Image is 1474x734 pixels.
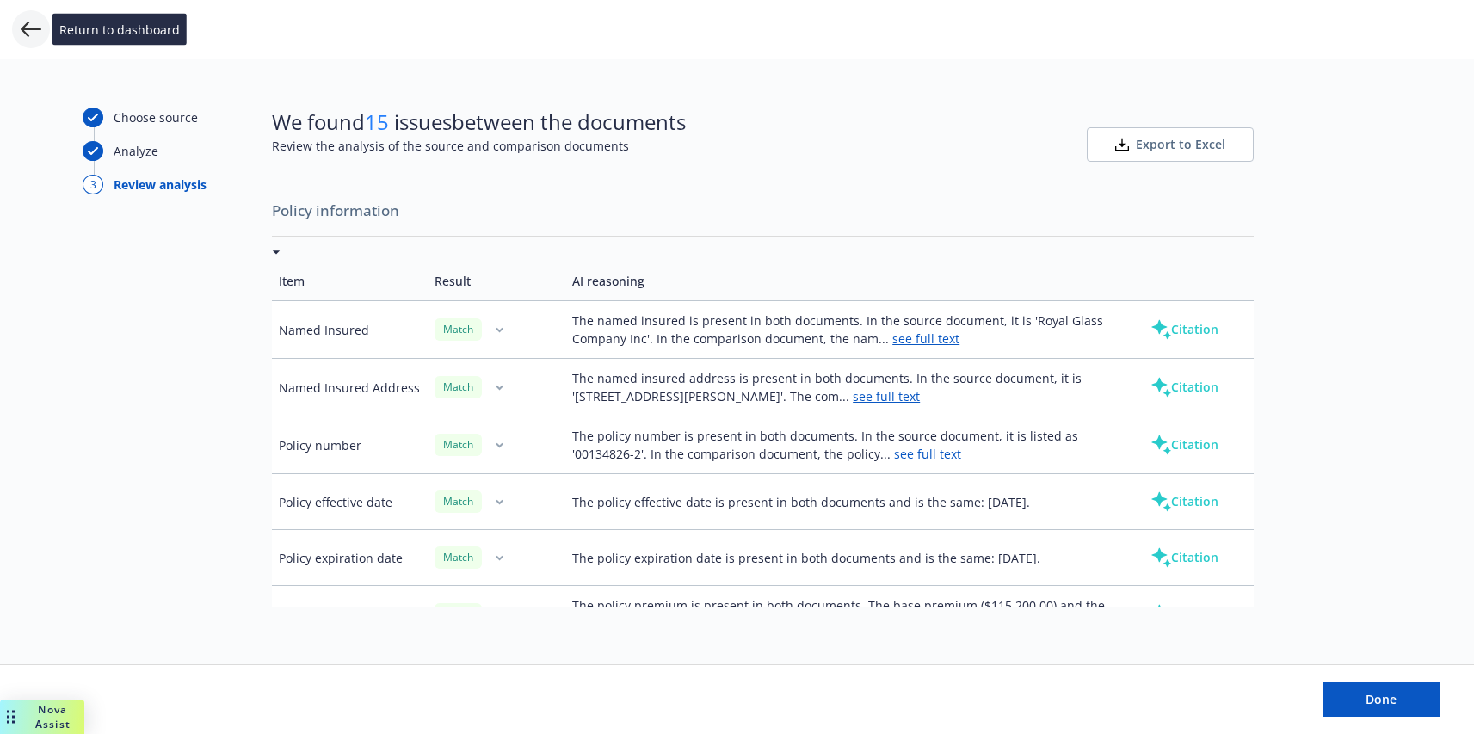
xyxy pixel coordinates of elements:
[1087,127,1254,162] button: Export to Excel
[565,262,1116,301] td: AI reasoning
[435,318,482,340] div: Match
[428,262,565,301] td: Result
[1123,540,1246,575] button: Citation
[114,142,158,160] div: Analyze
[1123,484,1246,519] button: Citation
[272,416,428,474] td: Policy number
[272,262,428,301] td: Item
[1136,136,1225,153] span: Export to Excel
[83,175,103,194] div: 3
[272,586,428,644] td: Policy premium
[565,359,1116,416] td: The named insured address is present in both documents. In the source document, it is '[STREET_AD...
[894,446,961,462] a: see full text
[565,586,1116,644] td: The policy premium is present in both documents. The base premium ($115,200.00) and the total sho...
[435,434,482,455] div: Match
[272,108,686,137] span: We found issues between the documents
[565,530,1116,586] td: The policy expiration date is present in both documents and is the same: [DATE].
[892,330,959,347] a: see full text
[114,108,198,126] div: Choose source
[1366,691,1397,707] span: Done
[272,193,1254,229] span: Policy information
[1123,428,1246,462] button: Citation
[272,359,428,416] td: Named Insured Address
[565,301,1116,359] td: The named insured is present in both documents. In the source document, it is 'Royal Glass Compan...
[565,416,1116,474] td: The policy number is present in both documents. In the source document, it is listed as '00134826...
[1123,370,1246,404] button: Citation
[565,474,1116,530] td: The policy effective date is present in both documents and is the same: [DATE].
[272,137,686,155] span: Review the analysis of the source and comparison documents
[853,388,920,404] a: see full text
[1323,682,1440,717] button: Done
[59,21,180,39] span: Return to dashboard
[272,530,428,586] td: Policy expiration date
[272,301,428,359] td: Named Insured
[272,474,428,530] td: Policy effective date
[35,702,71,731] span: Nova Assist
[1123,597,1246,632] button: Citation
[435,603,482,625] div: Match
[1123,312,1246,347] button: Citation
[435,490,482,512] div: Match
[435,546,482,568] div: Match
[435,376,482,398] div: Match
[114,176,207,194] div: Review analysis
[365,108,389,136] span: 15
